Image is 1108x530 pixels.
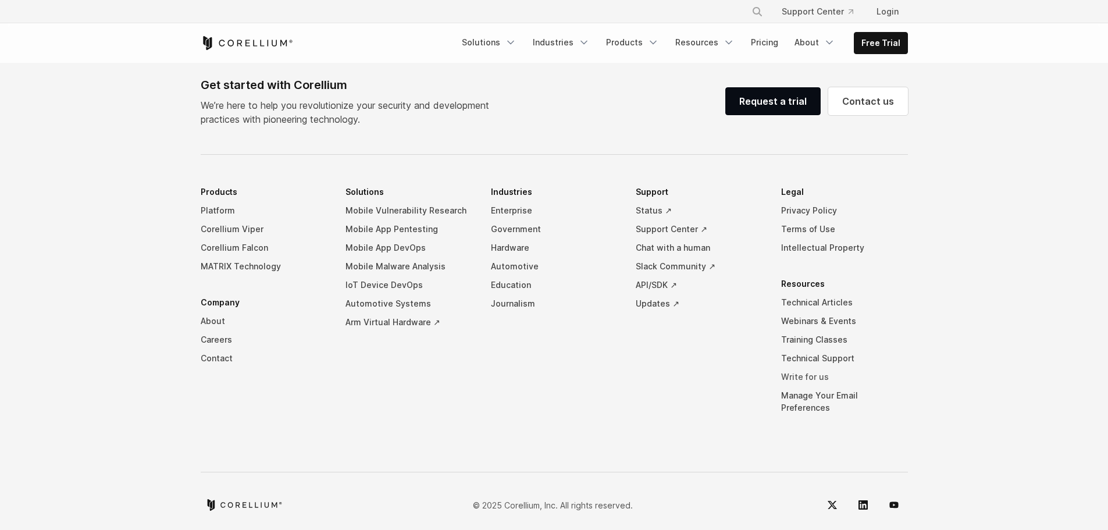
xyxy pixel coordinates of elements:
div: Navigation Menu [738,1,908,22]
a: Status ↗ [636,201,763,220]
a: Manage Your Email Preferences [781,386,908,417]
div: Navigation Menu [455,32,908,54]
a: Automotive Systems [345,294,472,313]
a: Enterprise [491,201,618,220]
a: Resources [668,32,742,53]
a: About [201,312,327,330]
a: Webinars & Events [781,312,908,330]
p: We’re here to help you revolutionize your security and development practices with pioneering tech... [201,98,498,126]
a: Careers [201,330,327,349]
a: API/SDK ↗ [636,276,763,294]
a: About [788,32,842,53]
a: Mobile App Pentesting [345,220,472,239]
a: Platform [201,201,327,220]
a: Training Classes [781,330,908,349]
a: Free Trial [854,33,907,54]
a: Education [491,276,618,294]
a: Support Center [772,1,863,22]
a: Privacy Policy [781,201,908,220]
a: Hardware [491,239,618,257]
a: Write for us [781,368,908,386]
a: LinkedIn [849,491,877,519]
div: Get started with Corellium [201,76,498,94]
a: IoT Device DevOps [345,276,472,294]
a: Technical Support [781,349,908,368]
div: Navigation Menu [201,183,908,435]
a: Support Center ↗ [636,220,763,239]
a: Automotive [491,257,618,276]
a: YouTube [880,491,908,519]
a: Slack Community ↗ [636,257,763,276]
a: Technical Articles [781,293,908,312]
a: Industries [526,32,597,53]
a: Contact us [828,87,908,115]
a: Corellium Viper [201,220,327,239]
a: Request a trial [725,87,821,115]
a: Chat with a human [636,239,763,257]
a: Pricing [744,32,785,53]
a: Intellectual Property [781,239,908,257]
a: Government [491,220,618,239]
p: © 2025 Corellium, Inc. All rights reserved. [473,499,633,511]
a: Updates ↗ [636,294,763,313]
a: Corellium Falcon [201,239,327,257]
a: Journalism [491,294,618,313]
a: Corellium Home [201,36,293,50]
a: Twitter [818,491,846,519]
a: Mobile Vulnerability Research [345,201,472,220]
button: Search [747,1,768,22]
a: Products [599,32,666,53]
a: Mobile Malware Analysis [345,257,472,276]
a: Corellium home [205,499,283,511]
a: Login [867,1,908,22]
a: Solutions [455,32,523,53]
a: MATRIX Technology [201,257,327,276]
a: Mobile App DevOps [345,239,472,257]
a: Terms of Use [781,220,908,239]
a: Contact [201,349,327,368]
a: Arm Virtual Hardware ↗ [345,313,472,332]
